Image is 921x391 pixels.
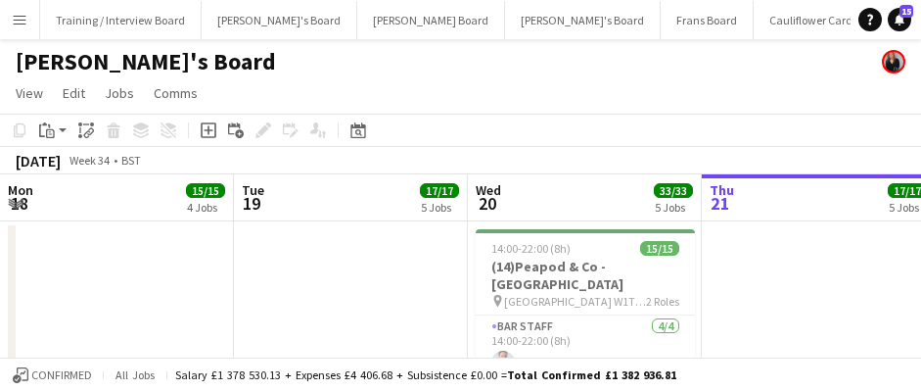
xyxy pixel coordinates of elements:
span: Comms [154,84,198,102]
span: 14:00-22:00 (8h) [491,241,571,256]
span: Week 34 [65,153,114,168]
h1: [PERSON_NAME]'s Board [16,47,276,76]
div: 4 Jobs [187,200,224,215]
button: Frans Board [661,1,754,39]
a: 15 [888,8,911,31]
span: Edit [63,84,85,102]
span: 15/15 [640,241,679,256]
span: All jobs [112,367,159,382]
span: Confirmed [31,368,92,382]
span: Total Confirmed £1 382 936.81 [507,367,676,382]
a: Jobs [97,80,142,106]
button: Cauliflower Cards [754,1,874,39]
a: Comms [146,80,206,106]
div: [DATE] [16,151,61,171]
h3: (14)Peapod & Co - [GEOGRAPHIC_DATA] [476,258,695,293]
span: Mon [8,181,33,199]
span: 15 [899,5,913,18]
span: 2 Roles [646,294,679,309]
button: Training / Interview Board [40,1,202,39]
app-user-avatar: Thomasina Dixon [882,50,905,73]
span: 20 [473,192,501,215]
span: Jobs [105,84,134,102]
span: Wed [476,181,501,199]
button: [PERSON_NAME]'s Board [505,1,661,39]
span: 18 [5,192,33,215]
span: 17/17 [420,183,459,198]
div: BST [121,153,141,168]
a: Edit [55,80,93,106]
div: 5 Jobs [655,200,692,215]
span: [GEOGRAPHIC_DATA] W1T 4QS [504,294,646,309]
div: 5 Jobs [421,200,458,215]
button: [PERSON_NAME] Board [357,1,505,39]
a: View [8,80,51,106]
span: 15/15 [186,183,225,198]
span: 33/33 [654,183,693,198]
span: 19 [239,192,264,215]
span: 21 [707,192,734,215]
span: Tue [242,181,264,199]
button: Confirmed [10,365,95,386]
div: Salary £1 378 530.13 + Expenses £4 406.68 + Subsistence £0.00 = [175,367,676,382]
span: Thu [710,181,734,199]
button: [PERSON_NAME]'s Board [202,1,357,39]
span: View [16,84,43,102]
